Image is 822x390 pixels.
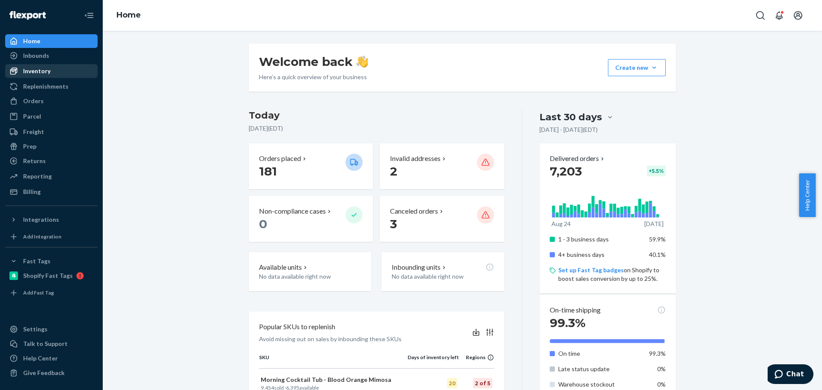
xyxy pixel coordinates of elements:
[5,351,98,365] a: Help Center
[550,316,586,330] span: 99.3%
[5,110,98,123] a: Parcel
[23,233,61,240] div: Add Integration
[408,354,459,368] th: Days of inventory left
[390,217,397,231] span: 3
[390,164,397,179] span: 2
[23,172,52,181] div: Reporting
[768,364,813,386] iframe: Opens a widget where you can chat to one of our agents
[5,286,98,300] a: Add Fast Tag
[550,154,606,164] button: Delivered orders
[23,354,58,363] div: Help Center
[558,235,643,244] p: 1 - 3 business days
[392,262,441,272] p: Inbounding units
[649,251,666,258] span: 40.1%
[249,109,504,122] h3: Today
[23,369,65,377] div: Give Feedback
[23,128,44,136] div: Freight
[259,322,335,332] p: Popular SKUs to replenish
[657,381,666,388] span: 0%
[5,185,98,199] a: Billing
[558,349,643,358] p: On time
[249,252,371,291] button: Available unitsNo data available right now
[644,220,664,228] p: [DATE]
[5,269,98,283] a: Shopify Fast Tags
[608,59,666,76] button: Create new
[23,97,44,105] div: Orders
[259,154,301,164] p: Orders placed
[259,73,368,81] p: Here’s a quick overview of your business
[539,110,602,124] div: Last 30 days
[5,213,98,226] button: Integrations
[5,49,98,63] a: Inbounds
[390,154,441,164] p: Invalid addresses
[23,271,73,280] div: Shopify Fast Tags
[259,272,361,281] p: No data available right now
[5,170,98,183] a: Reporting
[23,67,51,75] div: Inventory
[5,34,98,48] a: Home
[5,254,98,268] button: Fast Tags
[5,140,98,153] a: Prep
[116,10,141,20] a: Home
[5,322,98,336] a: Settings
[259,164,277,179] span: 181
[392,272,494,281] p: No data available right now
[5,337,98,351] button: Talk to Support
[5,230,98,244] a: Add Integration
[789,7,807,24] button: Open account menu
[259,354,408,368] th: SKU
[380,196,504,242] button: Canceled orders 3
[23,257,51,265] div: Fast Tags
[381,252,504,291] button: Inbounding unitsNo data available right now
[752,7,769,24] button: Open Search Box
[539,125,598,134] p: [DATE] - [DATE] ( EDT )
[5,94,98,108] a: Orders
[447,378,457,388] div: 20
[23,112,41,121] div: Parcel
[259,335,402,343] p: Avoid missing out on sales by inbounding these SKUs
[23,339,68,348] div: Talk to Support
[380,143,504,189] button: Invalid addresses 2
[459,354,494,361] div: Regions
[649,350,666,357] span: 99.3%
[249,143,373,189] button: Orders placed 181
[799,173,816,217] button: Help Center
[356,56,368,68] img: hand-wave emoji
[259,206,326,216] p: Non-compliance cases
[647,166,666,176] div: + 5.5 %
[23,325,48,333] div: Settings
[23,51,49,60] div: Inbounds
[259,262,302,272] p: Available units
[23,289,54,296] div: Add Fast Tag
[5,80,98,93] a: Replenishments
[259,217,267,231] span: 0
[558,266,666,283] p: on Shopify to boost sales conversion by up to 25%.
[110,3,148,28] ol: breadcrumbs
[558,250,643,259] p: 4+ business days
[249,196,373,242] button: Non-compliance cases 0
[9,11,46,20] img: Flexport logo
[5,154,98,168] a: Returns
[5,64,98,78] a: Inventory
[23,37,40,45] div: Home
[23,215,59,224] div: Integrations
[771,7,788,24] button: Open notifications
[5,125,98,139] a: Freight
[657,365,666,372] span: 0%
[5,366,98,380] button: Give Feedback
[390,206,438,216] p: Canceled orders
[23,157,46,165] div: Returns
[550,164,582,179] span: 7,203
[558,266,624,274] a: Set up Fast Tag badges
[550,305,601,315] p: On-time shipping
[80,7,98,24] button: Close Navigation
[259,54,368,69] h1: Welcome back
[23,188,41,196] div: Billing
[473,378,492,388] div: 2 of 5
[558,380,643,389] p: Warehouse stockout
[23,82,68,91] div: Replenishments
[23,142,36,151] div: Prep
